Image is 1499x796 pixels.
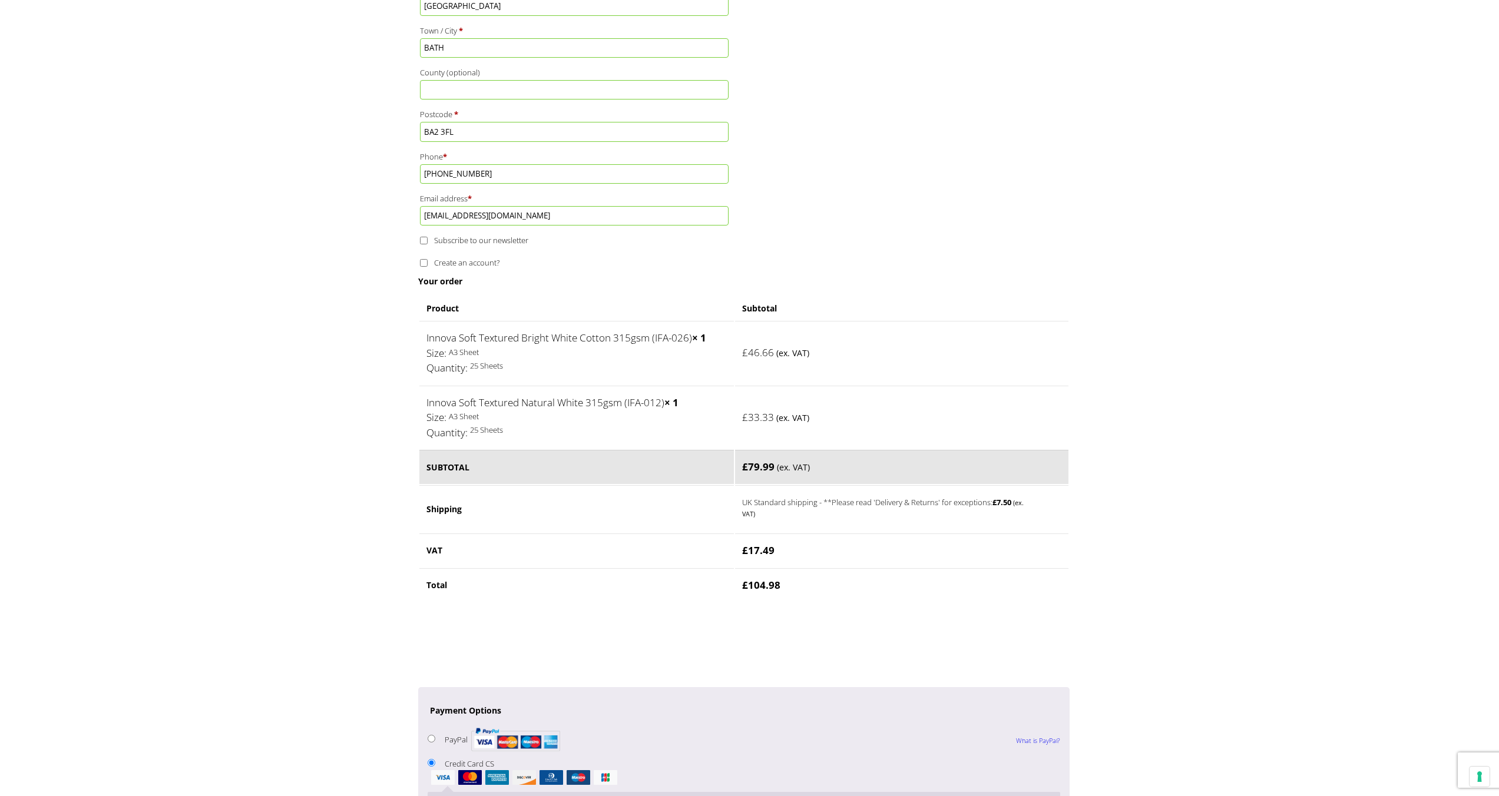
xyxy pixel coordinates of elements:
h3: Your order [418,276,1070,287]
img: PayPal acceptance mark [471,724,560,755]
a: What is PayPal? [1016,725,1060,756]
dt: Size: [426,346,446,361]
label: County [420,65,729,80]
label: UK Standard shipping - **Please read 'Delivery & Returns' for exceptions: [742,495,1029,520]
label: Credit Card CS [428,758,1060,785]
small: (ex. VAT) [777,462,810,473]
span: £ [742,460,748,473]
span: Create an account? [434,257,499,268]
span: £ [742,578,748,592]
bdi: 104.98 [742,578,780,592]
label: PayPal [445,734,560,745]
th: Subtotal [419,450,734,484]
input: Create an account? [420,259,428,267]
th: Product [419,297,734,320]
img: jcb [594,770,617,785]
span: £ [742,543,748,557]
strong: × 1 [664,396,679,409]
label: Phone [420,149,729,164]
img: mastercard [458,770,482,785]
img: visa [431,770,455,785]
img: maestro [567,770,590,785]
bdi: 17.49 [742,543,775,557]
span: £ [992,497,997,508]
p: A3 Sheet [426,410,727,423]
iframe: reCAPTCHA [418,616,597,662]
td: Innova Soft Textured Natural White 315gsm (IFA-012) [419,386,734,449]
span: £ [742,346,748,359]
td: Innova Soft Textured Bright White Cotton 315gsm (IFA-026) [419,321,734,384]
p: 25 Sheets [426,423,727,437]
bdi: 79.99 [742,460,775,473]
th: Total [419,568,734,602]
img: amex [485,770,509,785]
img: dinersclub [540,770,563,785]
span: £ [742,410,748,424]
dt: Size: [426,410,446,425]
p: 25 Sheets [426,359,727,373]
span: (optional) [446,67,480,78]
bdi: 7.50 [992,497,1011,508]
strong: × 1 [692,331,706,344]
input: Subscribe to our newsletter [420,237,428,244]
th: VAT [419,533,734,567]
th: Subtotal [735,297,1068,320]
bdi: 46.66 [742,346,774,359]
p: A3 Sheet [426,346,727,359]
small: (ex. VAT) [776,412,809,423]
dt: Quantity: [426,360,468,376]
img: discover [512,770,536,785]
th: Shipping [419,485,734,533]
button: Your consent preferences for tracking technologies [1470,767,1490,787]
span: Subscribe to our newsletter [434,235,528,246]
label: Town / City [420,23,729,38]
bdi: 33.33 [742,410,774,424]
label: Postcode [420,107,729,122]
dt: Quantity: [426,425,468,440]
small: (ex. VAT) [776,347,809,359]
label: Email address [420,191,729,206]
